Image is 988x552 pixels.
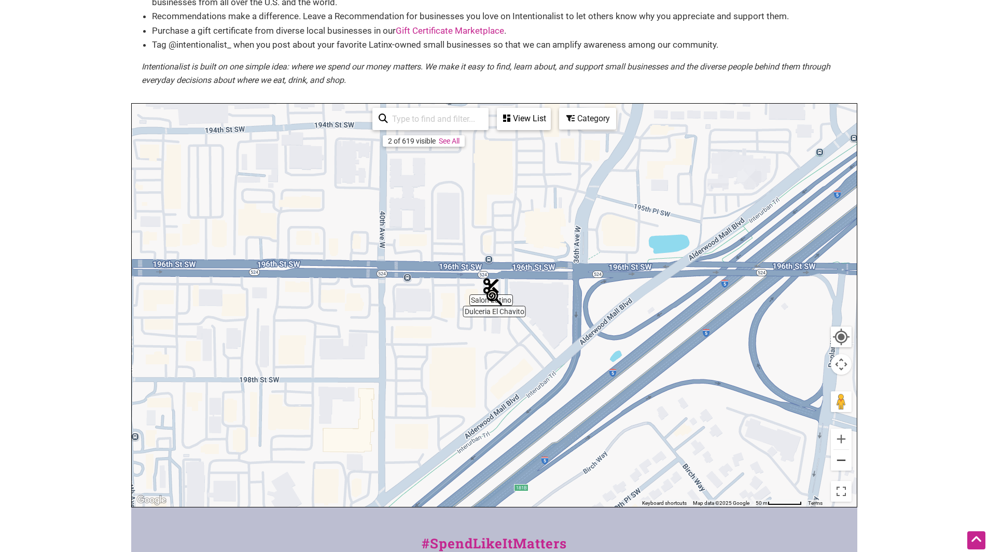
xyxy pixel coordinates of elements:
input: Type to find and filter... [388,109,482,129]
button: Toggle fullscreen view [830,481,851,502]
span: Map data ©2025 Google [693,500,749,506]
div: Category [560,109,615,129]
div: See a list of the visible businesses [497,108,551,130]
span: 50 m [756,500,768,506]
div: Filter by category [559,108,616,130]
button: Your Location [831,327,852,347]
a: See All [439,137,460,145]
li: Tag @intentionalist_ when you post about your favorite Latinx-owned small businesses so that we c... [152,38,847,52]
div: 2 of 619 visible [388,137,436,145]
button: Map Scale: 50 m per 62 pixels [753,500,805,507]
a: Terms (opens in new tab) [808,500,823,506]
li: Recommendations make a difference. Leave a Recommendation for businesses you love on Intentionali... [152,9,847,23]
button: Keyboard shortcuts [642,500,687,507]
div: View List [498,109,550,129]
button: Map camera controls [831,354,852,375]
div: Salon Latino [483,278,499,294]
em: Intentionalist is built on one simple idea: where we spend our money matters. We make it easy to ... [142,62,830,85]
div: Scroll Back to Top [967,531,985,549]
a: Gift Certificate Marketplace [396,25,504,36]
button: Drag Pegman onto the map to open Street View [831,391,852,412]
img: Google [134,493,169,507]
button: Zoom in [831,429,852,449]
a: Open this area in Google Maps (opens a new window) [134,493,169,507]
li: Purchase a gift certificate from diverse local businesses in our . [152,24,847,38]
div: Type to search and filter [372,108,489,130]
div: Dulceria El Chavito [486,290,502,305]
button: Zoom out [831,450,852,471]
